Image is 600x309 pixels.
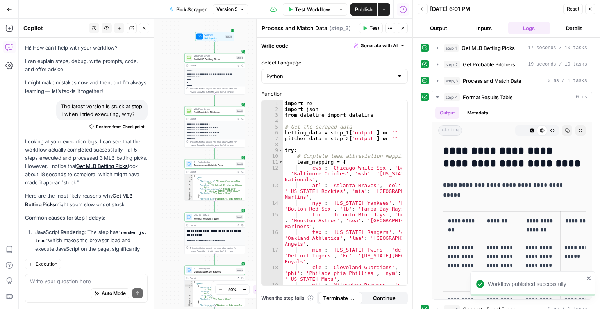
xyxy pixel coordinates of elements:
div: This output is too large & has been abbreviated for review. to view the full content. [190,246,243,253]
span: Reset [567,5,579,13]
p: Hi! How can I help with your workflow? [25,44,148,52]
div: 2 [262,106,283,112]
div: Step 1 [236,56,243,59]
button: Test [359,23,383,33]
span: Get Probable Pitchers [463,61,515,68]
button: Auto Mode [91,288,129,298]
span: step_2 [444,61,460,68]
div: 3 [185,179,193,180]
span: 17 seconds / 10 tasks [528,45,587,52]
a: Get MLB Betting Picks [76,163,128,169]
span: Toggle code folding, rows 9 through 294 [279,147,283,153]
span: Terminate Workflow [323,294,358,302]
span: Run Code · Python [194,267,234,270]
span: step_3 [444,77,460,85]
div: 9 [262,147,283,153]
div: 11 [262,159,283,165]
g: Edge from step_1 to step_2 [214,94,215,105]
div: 16 [262,229,283,247]
div: Workflow published successfully [488,280,584,288]
div: Step 3 [236,162,243,166]
div: 4 [262,118,283,124]
span: Copy the output [197,250,212,252]
span: Version 5 [216,6,237,13]
button: Output [435,107,459,119]
button: Metadata [462,107,493,119]
div: The latest version is stuck at step 1 when I tried executing, why? [56,100,148,120]
div: This output is too large & has been abbreviated for review. to view the full content. [190,87,243,93]
span: Process and Match Data [194,163,234,167]
div: Output [190,170,234,173]
div: 0 ms [432,104,592,299]
div: 5 [185,184,193,188]
span: Set Inputs [204,36,224,40]
button: Test Workflow [283,3,335,16]
div: 14 [262,200,283,212]
button: 19 seconds / 10 tasks [432,58,592,71]
div: 5 [262,124,283,130]
span: When the step fails: [261,295,314,302]
div: 6 [185,295,193,298]
div: 18 [262,264,283,282]
span: Write Liquid Text [194,214,234,217]
g: Edge from step_3 to step_4 [214,200,215,212]
button: Inputs [463,22,505,34]
label: Function [261,90,408,98]
span: Test [370,25,379,32]
div: 7 [185,298,193,300]
button: 0 ms / 1 tasks [432,75,592,87]
div: Step 4 [236,215,243,219]
button: 0 ms [432,91,592,104]
div: Output [190,117,234,120]
p: Here are the most likely reasons why might seem slow or get stuck: [25,192,148,208]
span: Continue [373,294,396,302]
div: Write code [257,38,412,54]
span: Publish [355,5,373,13]
span: Toggle code folding, rows 11 through 22 [279,159,283,165]
div: 3 [185,285,193,287]
span: step_1 [444,44,459,52]
span: Format Results Table [194,216,234,220]
button: Version 5 [213,4,248,14]
div: WorkflowSet InputsInputs [184,32,245,41]
div: 9 [185,196,193,198]
button: Continue [362,292,407,304]
span: Toggle code folding, rows 9 through 14 [191,196,193,198]
div: 19 [262,282,283,300]
span: Web Page Scrape [194,54,235,57]
span: Restore from Checkpoint [96,123,145,130]
div: 2 [185,283,193,285]
strong: Common causes for step 1 delays: [25,214,105,221]
button: Reset [563,4,583,14]
span: Get Probable Pitchers [194,110,234,114]
button: Publish [350,3,377,16]
span: Workflow [204,33,224,36]
span: Copy the output [197,91,212,93]
span: Toggle code folding, rows 3 through 8 [191,179,193,180]
div: Step 2 [236,109,243,113]
div: 17 [262,247,283,264]
button: Logs [508,22,550,34]
span: 50% [228,286,237,293]
span: Get MLB Betting Picks [462,44,515,52]
button: Restore from Checkpoint [86,122,148,131]
div: Output [190,277,234,280]
span: Toggle code folding, rows 3 through 8 [191,285,193,287]
div: 5 [185,291,193,295]
div: 10 [262,153,283,159]
div: 10 [185,198,193,202]
span: step_4 [444,93,460,101]
span: Get MLB Betting Picks [194,57,235,61]
strong: JavaScript Rendering [35,229,85,235]
span: Toggle code folding, rows 1 through 89 [191,175,193,177]
div: Run Code · PythonProcess and Match DataStep 3Output{ "games":[ { "betting_pick":"Chicago Cubs mon... [184,159,245,201]
div: Run Code · PythonGenerate Excel ExportStep 5Output{ "games":[ { "betting_pick":"Chicago Cubs mone... [184,266,245,307]
span: string [438,125,462,136]
span: Generate Excel Export [194,270,234,273]
button: Details [553,22,595,34]
span: Generate with AI [361,42,398,49]
input: Python [266,72,393,80]
span: Process and Match Data [463,77,521,85]
p: Looking at your execution logs, I can see that the workflow actually completed successfully - all... [25,138,148,187]
button: close [586,275,592,281]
